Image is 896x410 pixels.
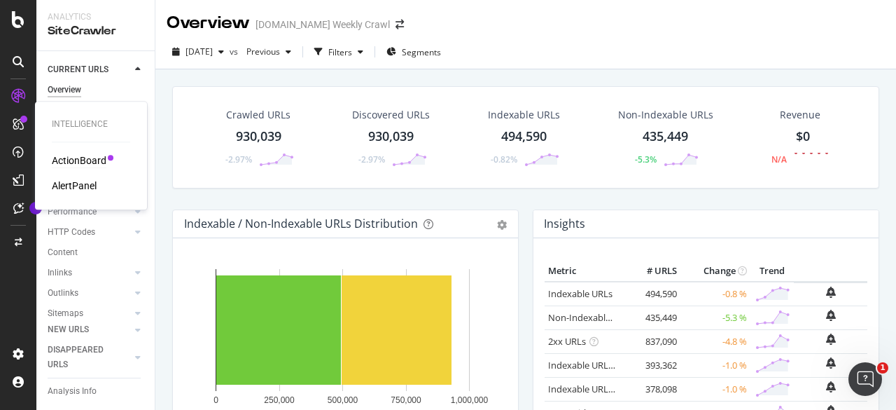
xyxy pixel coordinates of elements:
button: [DATE] [167,41,230,63]
iframe: Intercom live chat [848,362,882,396]
td: -5.3 % [680,306,750,329]
td: 837,090 [624,329,680,353]
span: $0 [796,128,810,144]
span: Segments [402,46,441,58]
div: SiteCrawler [48,23,143,39]
span: 2025 Sep. 4th [185,46,213,57]
div: Overview [167,11,250,35]
div: bell-plus [826,287,836,298]
a: Outlinks [48,286,131,301]
a: 2xx URLs [548,335,586,348]
a: DISAPPEARED URLS [48,343,131,372]
div: DISAPPEARED URLS [48,343,118,372]
button: Segments [381,41,447,63]
div: [DOMAIN_NAME] Weekly Crawl [255,18,390,32]
td: -4.8 % [680,329,750,353]
a: Indexable URLs with Bad H1 [548,359,665,371]
div: Analytics [48,11,143,23]
div: Indexable URLs [488,108,560,122]
span: vs [230,46,241,57]
td: 393,362 [624,353,680,377]
a: Indexable URLs with Bad Description [548,383,701,395]
div: gear [497,220,507,230]
div: Intelligence [52,118,130,130]
td: -1.0 % [680,377,750,401]
div: Discovered URLs [352,108,430,122]
div: -2.97% [225,153,252,165]
div: Content [48,245,78,260]
a: Performance [48,205,131,219]
td: 494,590 [624,282,680,306]
div: N/A [771,153,787,165]
div: Outlinks [48,286,78,301]
a: Indexable URLs [548,287,612,300]
button: Filters [309,41,369,63]
div: CURRENT URLS [48,62,108,77]
a: CURRENT URLS [48,62,131,77]
div: Performance [48,205,97,219]
div: Overview [48,83,81,97]
div: bell-plus [826,334,836,345]
td: 378,098 [624,377,680,401]
div: arrow-right-arrow-left [395,20,404,29]
div: -5.3% [635,153,657,165]
div: Analysis Info [48,384,97,399]
div: Indexable / Non-Indexable URLs Distribution [184,217,418,231]
div: 494,590 [501,128,547,146]
div: Sitemaps [48,306,83,321]
th: Trend [750,261,794,282]
div: NEW URLS [48,322,89,337]
h4: Insights [544,214,585,233]
a: Inlinks [48,266,131,280]
a: Content [48,245,145,260]
text: 250,000 [264,395,295,405]
span: 1 [877,362,888,374]
div: Inlinks [48,266,72,280]
a: Sitemaps [48,306,131,321]
div: 930,039 [236,128,281,146]
div: bell-plus [826,381,836,392]
a: Analysis Info [48,384,145,399]
div: 435,449 [643,128,688,146]
div: Non-Indexable URLs [618,108,713,122]
div: 930,039 [368,128,414,146]
div: Filters [328,46,352,58]
a: HTTP Codes [48,225,131,240]
a: Overview [48,83,145,97]
th: Metric [545,261,624,282]
a: NEW URLS [48,322,131,337]
span: Previous [241,46,280,57]
text: 500,000 [328,395,358,405]
td: -0.8 % [680,282,750,306]
td: 435,449 [624,306,680,329]
div: Tooltip anchor [29,202,42,214]
a: Non-Indexable URLs [548,311,633,324]
td: -1.0 % [680,353,750,377]
text: 0 [213,395,218,405]
a: ActionBoard [52,153,106,168]
div: -0.82% [491,153,517,165]
text: 1,000,000 [451,395,489,405]
span: Revenue [780,108,820,122]
div: Crawled URLs [226,108,290,122]
th: Change [680,261,750,282]
div: bell-plus [826,310,836,321]
div: HTTP Codes [48,225,95,240]
a: AlertPanel [52,179,97,193]
button: Previous [241,41,297,63]
div: -2.97% [358,153,385,165]
text: 750,000 [391,395,421,405]
div: bell-plus [826,357,836,369]
th: # URLS [624,261,680,282]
